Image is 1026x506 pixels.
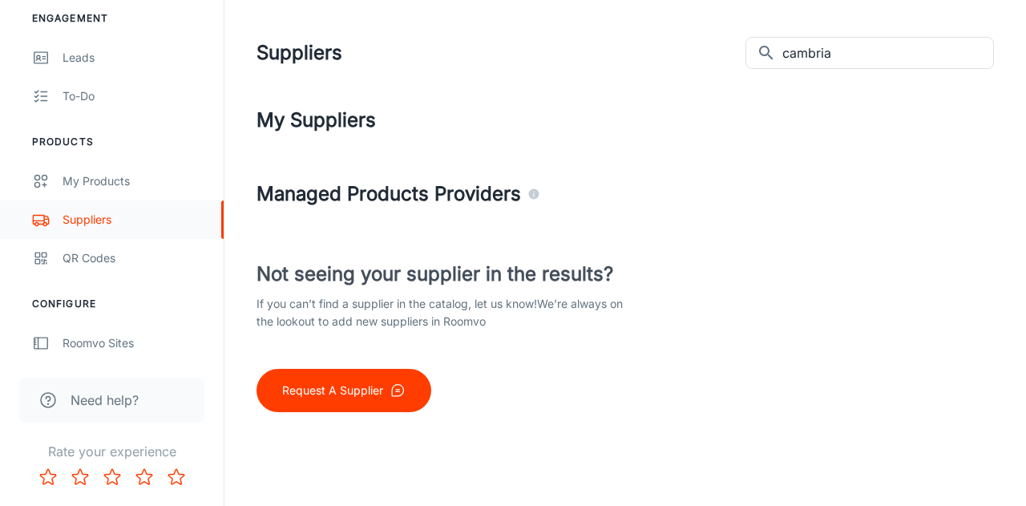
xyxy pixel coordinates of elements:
[256,369,431,412] button: Request A Supplier
[71,391,139,410] span: Need help?
[13,442,211,461] p: Rate your experience
[63,334,208,352] div: Roomvo Sites
[160,461,192,493] button: Rate 5 star
[282,382,383,399] p: Request A Supplier
[64,461,96,493] button: Rate 2 star
[32,461,64,493] button: Rate 1 star
[63,211,208,229] div: Suppliers
[527,180,540,208] div: Agencies and suppliers who work with us to automatically identify the specific products you carry
[63,172,208,190] div: My Products
[782,37,994,69] input: Search all suppliers...
[63,249,208,267] div: QR Codes
[96,461,128,493] button: Rate 3 star
[256,106,994,135] h4: My Suppliers
[256,295,625,330] p: If you can’t find a supplier in the catalog, let us know! We’re always on the lookout to add new ...
[256,180,994,208] h4: Managed Products Providers
[128,461,160,493] button: Rate 4 star
[63,49,208,67] div: Leads
[256,260,625,289] h4: Not seeing your supplier in the results?
[63,87,208,105] div: To-do
[256,38,342,67] h1: Suppliers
